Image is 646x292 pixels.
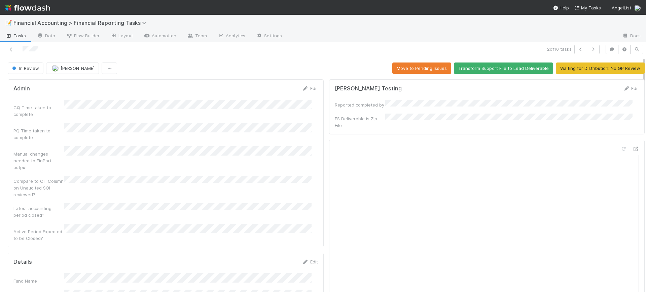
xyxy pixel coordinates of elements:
div: Fund Name [13,278,64,284]
a: Automation [138,31,182,42]
a: Team [182,31,212,42]
button: Transform Support File to Lead Deliverable [454,62,553,74]
a: Edit [302,259,318,264]
span: Flow Builder [66,32,100,39]
a: Data [32,31,61,42]
h5: [PERSON_NAME] Testing [335,85,402,92]
button: Move to Pending Issues [392,62,451,74]
div: Reported completed by [335,101,385,108]
a: Flow Builder [61,31,105,42]
span: In Review [11,66,39,71]
div: Latest accounting period closed? [13,205,64,218]
div: Active Period Expected to be Closed? [13,228,64,242]
a: Analytics [212,31,251,42]
a: Edit [302,86,318,91]
span: Tasks [5,32,26,39]
div: Help [553,4,569,11]
span: My Tasks [574,5,601,10]
span: [PERSON_NAME] [61,66,95,71]
img: avatar_fee1282a-8af6-4c79-b7c7-bf2cfad99775.png [634,5,641,11]
div: PQ Time taken to complete [13,127,64,141]
img: avatar_c0d2ec3f-77e2-40ea-8107-ee7bdb5edede.png [52,65,59,72]
a: Layout [105,31,138,42]
a: Docs [617,31,646,42]
span: AngelList [612,5,631,10]
h5: Admin [13,85,30,92]
button: Waiting for Distribution: No GP Review [556,62,645,74]
span: Financial Accounting > Financial Reporting Tasks [13,19,150,26]
div: Compare to CT Column on Unaudited SOI reviewed? [13,178,64,198]
img: logo-inverted-e16ddd16eac7371096b0.svg [5,2,50,13]
span: 📝 [5,20,12,26]
button: In Review [8,62,43,74]
a: Edit [623,86,639,91]
a: Settings [251,31,287,42]
span: 2 of 10 tasks [547,46,572,52]
div: FS Deliverable is Zip File [335,115,385,129]
h5: Details [13,259,32,265]
div: CQ Time taken to complete [13,104,64,118]
button: [PERSON_NAME] [46,62,99,74]
a: My Tasks [574,4,601,11]
div: Manual changes needed to FinPort output [13,151,64,171]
